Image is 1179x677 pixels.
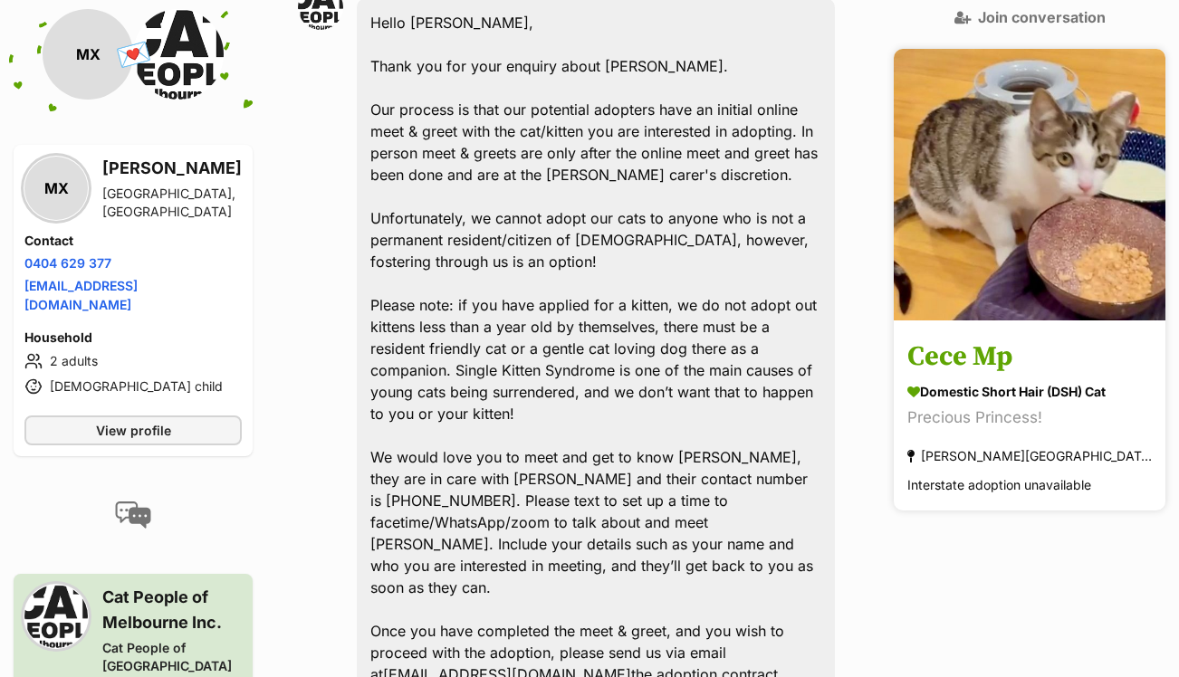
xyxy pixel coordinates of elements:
div: MX [24,157,88,220]
a: Join conversation [954,9,1106,25]
span: View profile [96,421,171,440]
span: 💌 [113,35,154,74]
div: [PERSON_NAME][GEOGRAPHIC_DATA], [GEOGRAPHIC_DATA] [907,444,1152,469]
h4: Household [24,329,242,347]
div: Precious Princess! [907,406,1152,431]
div: Cat People of [GEOGRAPHIC_DATA] [102,639,242,675]
h4: Contact [24,232,242,250]
div: [GEOGRAPHIC_DATA], [GEOGRAPHIC_DATA] [102,185,242,221]
div: MX [43,9,133,100]
img: Cat People of Melbourne profile pic [133,9,224,100]
h3: [PERSON_NAME] [102,156,242,181]
img: conversation-icon-4a6f8262b818ee0b60e3300018af0b2d0b884aa5de6e9bcb8d3d4eeb1a70a7c4.svg [115,501,151,529]
span: Interstate adoption unavailable [907,478,1091,493]
a: View profile [24,415,242,445]
h3: Cece Mp [907,338,1152,378]
div: Domestic Short Hair (DSH) Cat [907,383,1152,402]
li: [DEMOGRAPHIC_DATA] child [24,376,242,397]
li: 2 adults [24,350,242,372]
a: Cece Mp Domestic Short Hair (DSH) Cat Precious Princess! [PERSON_NAME][GEOGRAPHIC_DATA], [GEOGRAP... [894,324,1165,511]
h3: Cat People of Melbourne Inc. [102,585,242,635]
a: [EMAIL_ADDRESS][DOMAIN_NAME] [24,278,138,312]
a: 0404 629 377 [24,255,111,271]
img: Cat People of Melbourne profile pic [24,585,88,648]
img: Cece Mp [894,49,1165,320]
